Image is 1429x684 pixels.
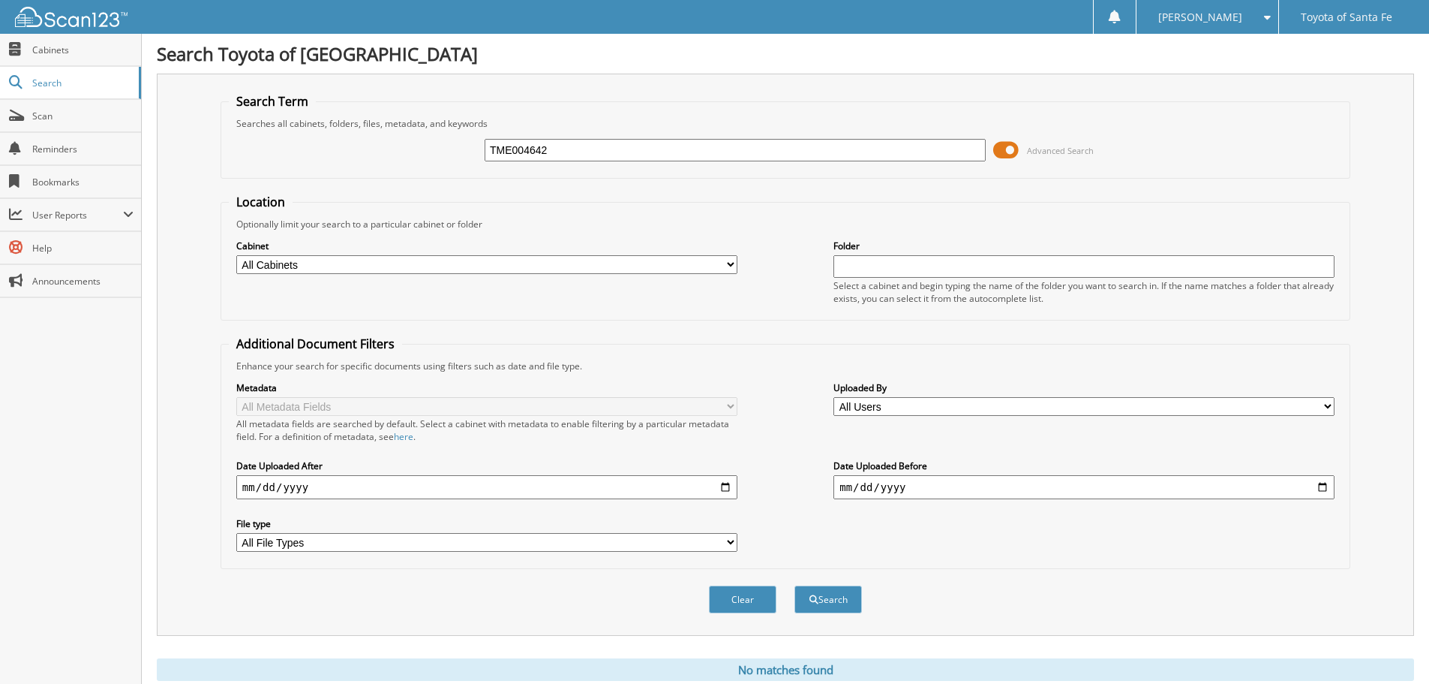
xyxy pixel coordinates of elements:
[236,460,737,472] label: Date Uploaded After
[229,360,1342,372] div: Enhance your search for specific documents using filters such as date and file type.
[229,336,402,352] legend: Additional Document Filters
[236,381,737,394] label: Metadata
[236,475,737,499] input: start
[1027,145,1094,156] span: Advanced Search
[1301,13,1392,22] span: Toyota of Santa Fe
[32,242,134,255] span: Help
[229,93,316,110] legend: Search Term
[394,430,413,443] a: here
[236,240,737,252] label: Cabinet
[157,41,1414,66] h1: Search Toyota of [GEOGRAPHIC_DATA]
[229,194,293,210] legend: Location
[236,517,737,530] label: File type
[32,275,134,288] span: Announcements
[32,209,123,221] span: User Reports
[32,44,134,56] span: Cabinets
[833,279,1334,305] div: Select a cabinet and begin typing the name of the folder you want to search in. If the name match...
[833,475,1334,499] input: end
[157,658,1414,681] div: No matches found
[709,586,776,613] button: Clear
[229,218,1342,231] div: Optionally limit your search to a particular cabinet or folder
[32,110,134,122] span: Scan
[15,7,128,27] img: scan123-logo-white.svg
[1158,13,1242,22] span: [PERSON_NAME]
[32,143,134,155] span: Reminders
[32,77,131,89] span: Search
[229,117,1342,130] div: Searches all cabinets, folders, files, metadata, and keywords
[32,176,134,188] span: Bookmarks
[833,240,1334,252] label: Folder
[236,417,737,443] div: All metadata fields are searched by default. Select a cabinet with metadata to enable filtering b...
[833,460,1334,472] label: Date Uploaded Before
[794,586,862,613] button: Search
[833,381,1334,394] label: Uploaded By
